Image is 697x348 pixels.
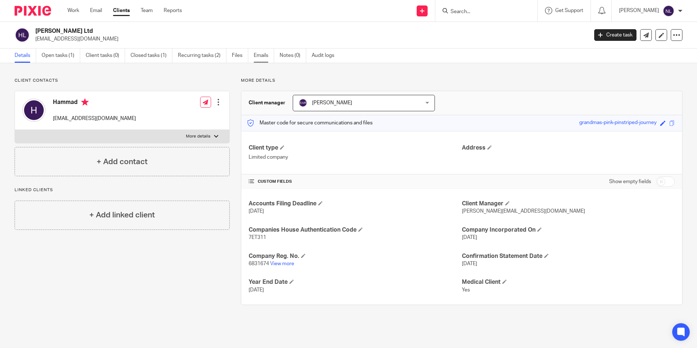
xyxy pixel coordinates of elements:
[15,6,51,16] img: Pixie
[462,252,675,260] h4: Confirmation Statement Date
[249,200,462,208] h4: Accounts Filing Deadline
[280,49,306,63] a: Notes (0)
[15,78,230,84] p: Client contacts
[249,209,264,214] span: [DATE]
[186,134,210,139] p: More details
[15,49,36,63] a: Details
[249,261,269,266] span: 6831674
[22,98,46,122] img: svg%3E
[249,99,285,107] h3: Client manager
[462,235,477,240] span: [DATE]
[619,7,659,14] p: [PERSON_NAME]
[462,287,470,293] span: Yes
[232,49,248,63] a: Files
[312,100,352,105] span: [PERSON_NAME]
[249,179,462,185] h4: CUSTOM FIELDS
[247,119,373,127] p: Master code for secure communications and files
[249,226,462,234] h4: Companies House Authentication Code
[299,98,307,107] img: svg%3E
[270,261,294,266] a: View more
[249,235,266,240] span: 7ET311
[249,252,462,260] h4: Company Reg. No.
[67,7,79,14] a: Work
[89,209,155,221] h4: + Add linked client
[113,7,130,14] a: Clients
[555,8,583,13] span: Get Support
[53,98,136,108] h4: Hammad
[462,200,675,208] h4: Client Manager
[609,178,651,185] label: Show empty fields
[81,98,89,106] i: Primary
[594,29,636,41] a: Create task
[249,144,462,152] h4: Client type
[249,278,462,286] h4: Year End Date
[42,49,80,63] a: Open tasks (1)
[241,78,682,84] p: More details
[86,49,125,63] a: Client tasks (0)
[35,35,583,43] p: [EMAIL_ADDRESS][DOMAIN_NAME]
[15,187,230,193] p: Linked clients
[462,144,675,152] h4: Address
[462,261,477,266] span: [DATE]
[462,226,675,234] h4: Company Incorporated On
[462,278,675,286] h4: Medical Client
[249,154,462,161] p: Limited company
[462,209,585,214] span: [PERSON_NAME][EMAIL_ADDRESS][DOMAIN_NAME]
[35,27,474,35] h2: [PERSON_NAME] Ltd
[663,5,674,17] img: svg%3E
[164,7,182,14] a: Reports
[97,156,148,167] h4: + Add contact
[178,49,226,63] a: Recurring tasks (2)
[53,115,136,122] p: [EMAIL_ADDRESS][DOMAIN_NAME]
[15,27,30,43] img: svg%3E
[141,7,153,14] a: Team
[450,9,515,15] input: Search
[254,49,274,63] a: Emails
[312,49,340,63] a: Audit logs
[579,119,657,127] div: grandmas-pink-pinstriped-journey
[249,287,264,293] span: [DATE]
[131,49,172,63] a: Closed tasks (1)
[90,7,102,14] a: Email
